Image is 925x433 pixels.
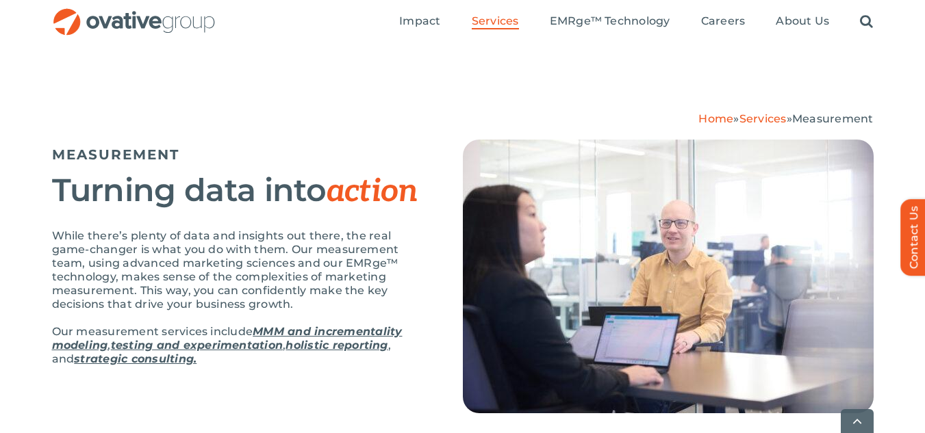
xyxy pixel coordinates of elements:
span: About Us [776,14,829,28]
a: OG_Full_horizontal_RGB [52,7,216,20]
a: EMRge™ Technology [550,14,670,29]
a: Search [860,14,873,29]
img: Measurement – Hero [463,140,874,413]
a: About Us [776,14,829,29]
p: While there’s plenty of data and insights out there, the real game-changer is what you do with th... [52,229,429,311]
a: Services [472,14,519,29]
a: Careers [701,14,746,29]
a: Impact [399,14,440,29]
span: EMRge™ Technology [550,14,670,28]
span: » » [698,112,873,125]
a: Home [698,112,733,125]
a: strategic consulting. [74,352,197,365]
p: Our measurement services include , , , and [52,325,429,366]
span: Services [472,14,519,28]
span: Measurement [792,112,874,125]
span: Impact [399,14,440,28]
a: MMM and incrementality modeling [52,325,403,352]
span: Careers [701,14,746,28]
em: action [327,172,418,211]
a: testing and experimentation [111,339,283,352]
h5: MEASUREMENT [52,146,429,163]
a: Services [739,112,787,125]
a: holistic reporting [286,339,388,352]
h2: Turning data into [52,173,429,209]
